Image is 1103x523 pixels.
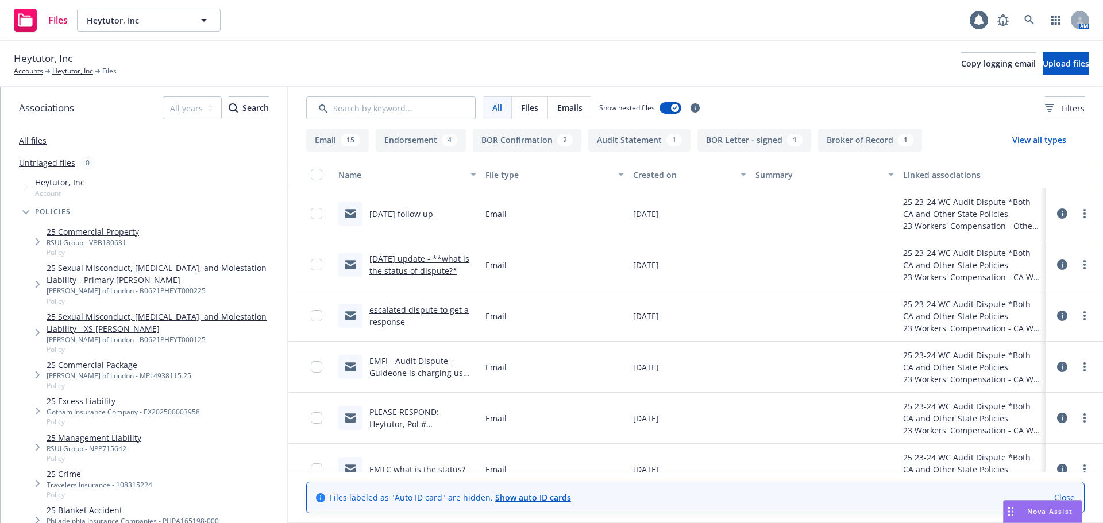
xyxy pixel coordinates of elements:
span: Policy [47,381,191,390]
a: more [1078,258,1092,272]
a: Search [1018,9,1041,32]
span: Email [485,361,507,373]
span: Upload files [1043,58,1089,69]
a: more [1078,411,1092,425]
button: Email [306,129,369,152]
span: Email [485,463,507,475]
span: Heytutor, Inc [14,51,72,66]
button: Audit Statement [588,129,691,152]
span: Copy logging email [961,58,1036,69]
div: 23 Workers' Compensation - CA WC - BOR Confirmed [DATE] [903,373,1041,385]
input: Toggle Row Selected [311,259,322,270]
div: 25 23-24 WC Audit Dispute *Both CA and Other State Policies [903,451,1041,475]
span: Email [485,412,507,424]
span: [DATE] [633,463,659,475]
span: Email [485,208,507,220]
span: Email [485,259,507,271]
div: 2 [557,134,573,146]
div: RSUI Group - VBB180631 [47,238,139,247]
input: Select all [311,169,322,180]
div: 25 23-24 WC Audit Dispute *Both CA and Other State Policies [903,349,1041,373]
span: Associations [19,100,74,115]
button: BOR Confirmation [473,129,581,152]
a: more [1078,462,1092,476]
span: Emails [557,102,583,114]
a: Show auto ID cards [495,492,571,503]
span: Policy [47,247,139,257]
a: 25 Blanket Accident [47,504,219,516]
a: 25 Commercial Package [47,359,191,371]
a: 25 Crime [47,468,152,480]
button: Broker of Record [818,129,922,152]
div: Name [338,169,464,181]
span: Nova Assist [1027,506,1073,516]
span: Policy [47,344,283,354]
div: [PERSON_NAME] of London - B0621PHEYT000225 [47,286,283,296]
svg: Search [229,103,238,113]
input: Toggle Row Selected [311,412,322,424]
a: Close [1054,491,1075,503]
a: Switch app [1044,9,1067,32]
div: 1 [898,134,913,146]
div: 25 23-24 WC Audit Dispute *Both CA and Other State Policies [903,400,1041,424]
span: Policy [47,417,200,427]
a: escalated dispute to get a response [369,304,469,327]
a: Heytutor, Inc [52,66,93,76]
div: RSUI Group - NPP715642 [47,444,141,454]
button: Summary [751,161,898,188]
a: PLEASE RESPOND: Heytutor, Pol #[PHONE_NUMBER] CA and Other States **what is the status of dispute?* [369,406,472,466]
div: 1 [666,134,682,146]
button: SearchSearch [229,96,269,119]
div: 25 23-24 WC Audit Dispute *Both CA and Other State Policies [903,298,1041,322]
a: Untriaged files [19,157,75,169]
input: Search by keyword... [306,96,476,119]
span: Show nested files [599,103,655,113]
span: [DATE] [633,259,659,271]
button: Upload files [1043,52,1089,75]
div: 23 Workers' Compensation - CA WC - BOR Confirmed [DATE] [903,424,1041,436]
div: Drag to move [1004,501,1018,522]
span: Policy [47,454,141,463]
button: Filters [1045,96,1085,119]
button: Name [334,161,481,188]
a: more [1078,207,1092,220]
button: File type [481,161,628,188]
a: EMTC what is the status? [369,464,465,475]
button: Nova Assist [1003,500,1082,523]
a: 25 Sexual Misconduct, [MEDICAL_DATA], and Molestation Liability - Primary [PERSON_NAME] [47,262,283,286]
button: Endorsement [376,129,466,152]
a: [DATE] update - **what is the status of dispute?* [369,253,469,276]
a: [DATE] follow up [369,208,433,219]
a: Files [9,4,72,36]
div: Summary [755,169,881,181]
input: Toggle Row Selected [311,208,322,219]
input: Toggle Row Selected [311,361,322,373]
div: Search [229,97,269,119]
div: [PERSON_NAME] of London - MPL4938115.25 [47,371,191,381]
a: more [1078,360,1092,374]
div: 15 [341,134,360,146]
div: Gotham Insurance Company - EX202500003958 [47,407,200,417]
input: Toggle Row Selected [311,463,322,475]
span: All [492,102,502,114]
div: 0 [80,156,95,169]
span: Email [485,310,507,322]
button: Copy logging email [961,52,1036,75]
button: Created on [628,161,751,188]
span: Heytutor, Inc [35,176,84,188]
span: Account [35,188,84,198]
span: Filters [1061,102,1085,114]
a: EMFI - Audit Dispute - Guideone is charging us WC premiums for remote employess, remote corporate... [369,355,476,463]
span: Policies [35,208,71,215]
span: [DATE] [633,208,659,220]
button: BOR Letter - signed [697,129,811,152]
div: 4 [442,134,457,146]
a: 25 Sexual Misconduct, [MEDICAL_DATA], and Molestation Liability - XS [PERSON_NAME] [47,311,283,335]
div: Linked associations [903,169,1041,181]
button: Heytutor, Inc [77,9,221,32]
span: Files [48,16,68,25]
button: Linked associations [898,161,1046,188]
div: 23 Workers' Compensation - Other States - BOR Confirmed [DATE] [903,220,1041,232]
div: File type [485,169,611,181]
a: 25 Commercial Property [47,226,139,238]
